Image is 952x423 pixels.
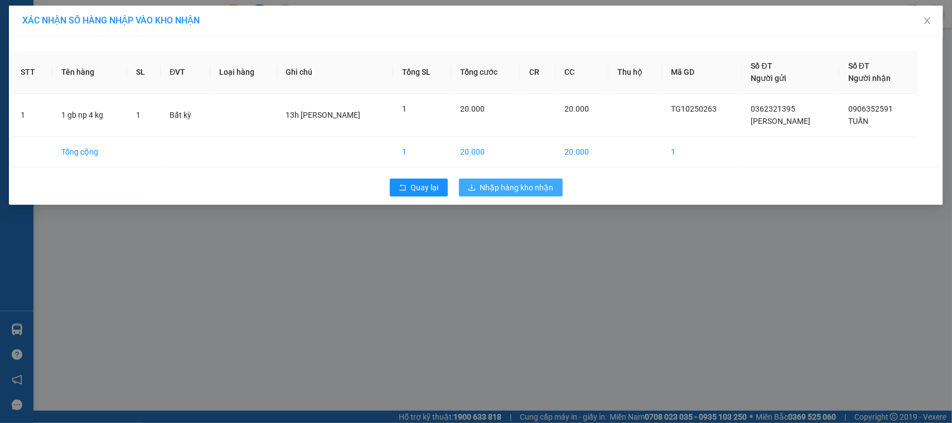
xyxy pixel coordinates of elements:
span: Người gửi [751,74,787,83]
td: Bất kỳ [161,94,210,137]
th: Loại hàng [210,51,277,94]
th: Tổng SL [393,51,451,94]
td: 20.000 [555,137,608,167]
span: 0906352591 [848,104,893,113]
span: 20.000 [564,104,589,113]
span: 0362321395 [751,104,796,113]
th: ĐVT [161,51,210,94]
span: Nhập hàng kho nhận [480,181,554,194]
th: Tên hàng [52,51,127,94]
td: 1 [393,137,451,167]
span: 1 [402,104,407,113]
th: STT [12,51,52,94]
td: 1 gb np 4 kg [52,94,127,137]
span: Số ĐT [848,61,869,70]
span: Quay lại [411,181,439,194]
span: rollback [399,184,407,193]
th: Mã GD [663,51,742,94]
th: CR [520,51,555,94]
td: 1 [12,94,52,137]
span: close [923,16,932,25]
span: 1 [136,110,141,119]
th: CC [555,51,608,94]
span: 13h [PERSON_NAME] [286,110,361,119]
span: download [468,184,476,193]
td: 20.000 [451,137,520,167]
span: Số ĐT [751,61,772,70]
span: TUẤN [848,117,868,126]
th: SL [127,51,161,94]
th: Ghi chú [277,51,393,94]
th: Tổng cước [451,51,520,94]
span: TG10250263 [671,104,717,113]
span: Người nhận [848,74,891,83]
span: 20.000 [460,104,485,113]
td: Tổng cộng [52,137,127,167]
button: Close [912,6,943,37]
button: rollbackQuay lại [390,179,448,196]
td: 1 [663,137,742,167]
th: Thu hộ [608,51,663,94]
span: [PERSON_NAME] [751,117,811,126]
span: XÁC NHẬN SỐ HÀNG NHẬP VÀO KHO NHẬN [22,15,200,26]
button: downloadNhập hàng kho nhận [459,179,563,196]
